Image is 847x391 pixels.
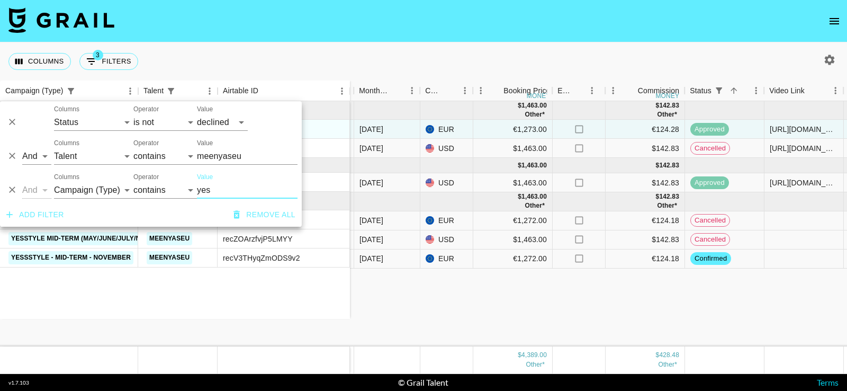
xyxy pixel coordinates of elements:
button: Remove all [229,205,300,225]
span: cancelled [691,144,729,154]
span: confirmed [690,254,731,264]
button: Add filter [2,205,68,225]
span: € 248.36 [657,202,677,209]
button: Show filters [164,84,178,99]
div: Airtable ID [223,81,258,101]
span: € 2,544.00 [525,202,545,209]
button: Sort [489,83,503,98]
span: € 124.28 [657,111,677,118]
button: Sort [258,84,273,99]
img: Grail Talent [8,7,114,33]
div: $ [656,161,660,170]
div: 1 active filter [64,84,78,99]
a: YessStyle - Mid-Term - NOVEMBER [8,251,133,264]
button: Sort [178,84,193,99]
span: € 3,817.00 [526,361,545,368]
div: Currency [420,81,473,101]
div: Month Due [354,81,420,101]
button: Menu [202,83,218,99]
select: Logic operator [22,148,51,165]
button: Sort [572,83,587,98]
button: Menu [473,83,489,99]
label: Value [197,173,213,182]
div: Airtable ID [218,81,350,101]
a: meenyaseu [147,251,192,264]
button: Menu [584,83,600,99]
div: $1,463.00 [473,173,553,192]
button: Sort [623,83,638,98]
label: Columns [54,139,79,148]
button: Select columns [8,53,71,70]
div: €124.18 [606,250,685,269]
div: €1,272.00 [473,250,553,269]
div: recV3THyqZmODS9v2 [223,253,300,263]
label: Operator [133,173,159,182]
div: 142.83 [659,161,679,170]
div: $ [518,351,521,360]
div: Month Due [359,81,389,101]
div: €1,272.00 [473,211,553,230]
button: Sort [726,83,741,98]
div: Jul '25 [359,177,383,188]
div: $142.83 [606,173,685,192]
a: Terms [817,377,839,387]
button: Menu [827,83,843,99]
div: Jun '25 [359,124,383,135]
div: $142.83 [606,139,685,158]
div: © Grail Talent [398,377,448,388]
a: meenyaseu [147,232,192,245]
div: recZOArzfvjP5LMYY [223,234,293,244]
div: €124.18 [606,211,685,230]
div: money [527,93,551,99]
select: Logic operator [22,182,51,199]
button: Menu [605,83,621,99]
button: Menu [748,83,764,99]
div: EUR [420,250,473,269]
div: Video Link [769,81,805,101]
label: Columns [54,173,79,182]
button: open drawer [824,11,845,32]
div: Nov '25 [359,215,383,226]
label: Value [197,105,213,114]
div: Status [684,81,764,101]
span: cancelled [691,216,729,226]
div: $142.83 [606,230,685,250]
button: Menu [122,83,138,99]
span: approved [690,125,729,135]
label: Columns [54,105,79,114]
div: Date Created [287,81,354,101]
div: Status [690,81,711,101]
button: Sort [389,83,404,98]
button: Sort [442,83,457,98]
div: EUR [420,120,473,139]
div: Booking Price [503,81,550,101]
button: Sort [78,84,93,99]
div: $1,463.00 [473,230,553,250]
button: Delete [4,114,20,130]
button: Menu [404,83,420,99]
button: Menu [457,83,473,99]
div: Nov '25 [359,234,383,245]
div: $ [656,192,660,201]
div: USD [420,139,473,158]
span: 3 [93,50,103,60]
div: money [655,93,679,99]
button: Show filters [79,53,138,70]
div: 142.83 [659,101,679,110]
span: € 1,273.00 [525,111,545,118]
div: 1 active filter [711,83,726,98]
div: $1,463.00 [473,139,553,158]
div: $ [656,351,660,360]
button: Menu [334,83,350,99]
div: $ [518,161,521,170]
input: Filter value [197,148,298,165]
div: 142.83 [659,192,679,201]
div: Currency [425,81,442,101]
div: €1,273.00 [473,120,553,139]
div: EUR [420,211,473,230]
button: Delete [4,182,20,198]
label: Value [197,139,213,148]
a: Yesstyle Mid-Term (May/June/July/November) [8,232,178,245]
div: Talent [138,81,218,101]
div: 1,463.00 [521,101,547,110]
